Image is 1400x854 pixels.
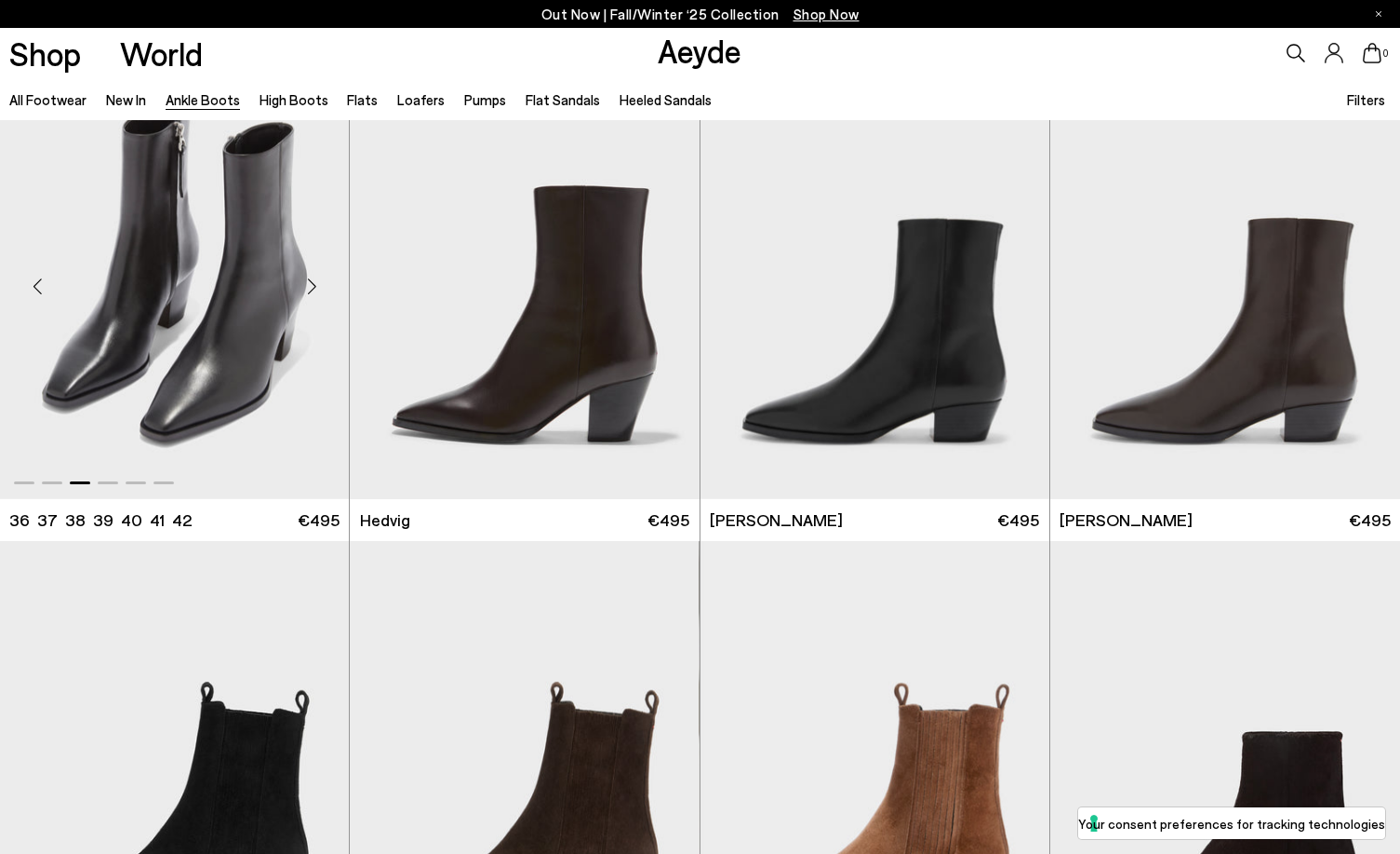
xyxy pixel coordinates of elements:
span: €495 [647,508,689,532]
li: 37 [37,508,58,532]
div: Previous slide [9,259,65,315]
a: Shop [9,37,81,70]
img: Hedvig Cowboy Ankle Boots [350,60,699,499]
a: Ankle Boots [166,91,240,108]
li: 38 [65,508,86,532]
a: [PERSON_NAME] €495 [1050,499,1400,541]
a: 0 [1363,43,1381,63]
p: Out Now | Fall/Winter ‘25 Collection [541,3,860,26]
div: 1 / 6 [1050,60,1400,499]
a: Loafers [397,91,445,108]
a: Aeyde [658,31,741,70]
img: Baba Pointed Cowboy Boots [1049,60,1398,499]
img: Hedvig Cowboy Ankle Boots [349,60,698,499]
div: 1 / 6 [700,60,1049,499]
button: Your consent preferences for tracking technologies [1078,807,1385,839]
a: Pumps [464,91,506,108]
span: €495 [298,508,340,532]
ul: variant [9,508,186,532]
a: All Footwear [9,91,87,108]
a: Flats [347,91,378,108]
a: 6 / 6 1 / 6 2 / 6 3 / 6 4 / 6 5 / 6 6 / 6 1 / 6 Next slide Previous slide [700,60,1049,499]
div: Next slide [284,259,340,315]
img: Baba Pointed Cowboy Boots [1050,60,1400,499]
span: 0 [1381,48,1391,59]
label: Your consent preferences for tracking technologies [1078,814,1385,834]
a: High Boots [260,91,328,108]
div: 2 / 6 [1049,60,1398,499]
a: 6 / 6 1 / 6 2 / 6 3 / 6 4 / 6 5 / 6 6 / 6 1 / 6 Next slide Previous slide [1050,60,1400,499]
span: [PERSON_NAME] [710,508,843,532]
span: €495 [997,508,1039,532]
a: Flat Sandals [526,91,600,108]
span: Navigate to /collections/new-in [793,6,860,22]
span: Hedvig [360,508,410,532]
span: €495 [1349,508,1391,532]
li: 40 [121,508,142,532]
a: Hedvig €495 [350,499,699,541]
li: 36 [9,508,30,532]
a: New In [106,91,146,108]
li: 42 [172,508,192,532]
li: 41 [150,508,165,532]
a: World [120,37,203,70]
span: Filters [1347,91,1385,108]
li: 39 [93,508,113,532]
a: Heeled Sandals [620,91,712,108]
img: Baba Pointed Cowboy Boots [700,60,1049,499]
div: 4 / 6 [349,60,698,499]
span: [PERSON_NAME] [1060,508,1193,532]
a: [PERSON_NAME] €495 [700,499,1049,541]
